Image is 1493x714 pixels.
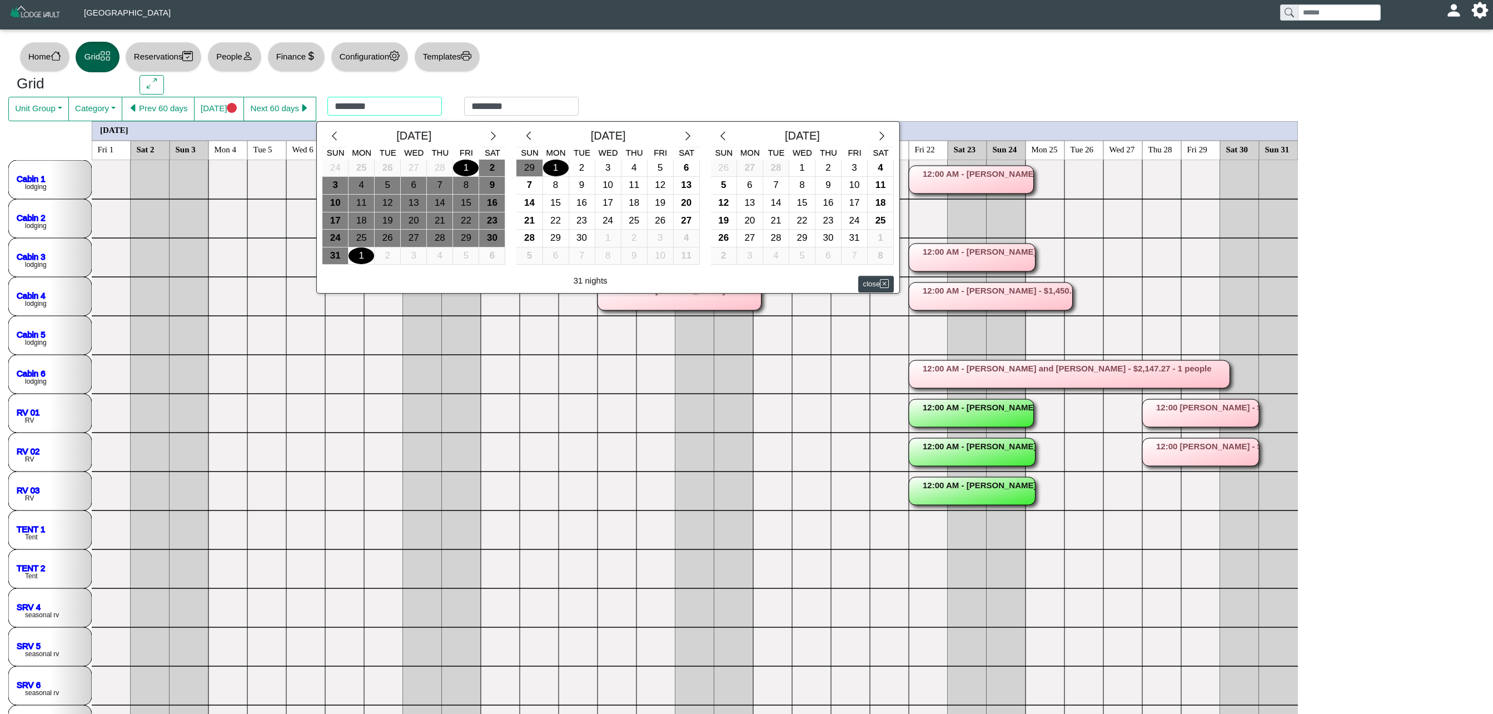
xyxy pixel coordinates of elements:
[868,212,893,230] div: 25
[763,212,789,230] button: 21
[375,160,401,177] button: 26
[873,148,889,157] span: Sat
[543,177,569,195] button: 8
[737,230,763,247] div: 27
[595,195,621,212] button: 17
[599,148,618,157] span: Wed
[543,247,569,265] div: 6
[735,127,870,147] div: [DATE]
[768,148,784,157] span: Tue
[516,195,543,212] button: 14
[868,177,893,194] div: 11
[648,195,673,212] div: 19
[516,195,542,212] div: 14
[621,195,647,212] div: 18
[346,127,481,147] div: [DATE]
[595,247,621,265] button: 8
[679,148,694,157] span: Sat
[569,247,595,265] button: 7
[488,131,499,141] svg: chevron right
[375,212,401,230] button: 19
[569,160,595,177] div: 2
[453,247,479,265] div: 5
[842,177,868,195] button: 10
[595,230,621,247] div: 1
[427,247,452,265] div: 4
[569,212,595,230] button: 23
[621,247,648,265] button: 9
[349,195,374,212] div: 11
[543,230,569,247] div: 29
[453,212,479,230] div: 22
[674,160,700,177] button: 6
[401,230,426,247] div: 27
[327,148,345,157] span: Sun
[621,177,648,195] button: 11
[595,160,621,177] button: 3
[401,160,426,177] div: 27
[815,212,842,230] button: 23
[543,160,569,177] div: 1
[427,160,453,177] button: 28
[349,247,374,265] div: 1
[842,160,868,177] button: 3
[842,230,868,247] button: 31
[711,230,737,247] button: 26
[322,127,346,147] button: chevron left
[479,195,505,212] button: 16
[621,177,647,194] div: 11
[322,247,349,265] button: 31
[427,177,452,194] div: 7
[815,177,842,195] button: 9
[621,195,648,212] button: 18
[718,131,728,141] svg: chevron left
[763,247,789,265] button: 4
[626,148,643,157] span: Thu
[763,177,789,194] div: 7
[789,195,815,212] button: 15
[349,230,374,247] div: 25
[479,177,505,194] div: 9
[789,160,815,177] button: 1
[740,148,760,157] span: Mon
[516,177,542,194] div: 7
[349,160,374,177] div: 25
[648,177,673,194] div: 12
[380,148,396,157] span: Tue
[648,160,674,177] button: 5
[842,212,867,230] div: 24
[621,230,648,247] button: 2
[763,177,789,195] button: 7
[322,177,348,194] div: 3
[789,212,815,230] button: 22
[868,247,894,265] button: 8
[516,212,542,230] div: 21
[322,160,349,177] button: 24
[815,247,842,265] button: 6
[737,195,763,212] div: 13
[453,177,479,194] div: 8
[375,195,400,212] div: 12
[711,195,736,212] div: 12
[711,177,737,195] button: 5
[711,177,736,194] div: 5
[375,230,400,247] div: 26
[648,177,674,195] button: 12
[322,195,348,212] div: 10
[453,160,479,177] button: 1
[453,230,479,247] button: 29
[737,247,763,265] button: 3
[868,177,894,195] button: 11
[858,276,894,292] button: closex square
[375,177,401,195] button: 5
[322,212,348,230] div: 17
